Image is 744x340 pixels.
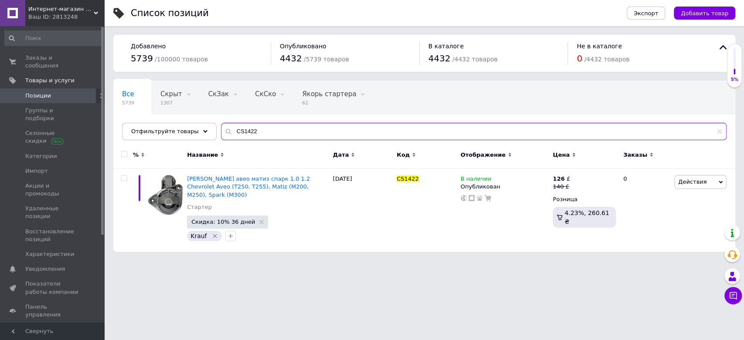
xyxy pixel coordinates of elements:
span: Цена [553,151,570,159]
span: Якорь стартера [302,90,356,98]
span: СкЗак [208,90,229,98]
span: Уведомления [25,265,65,273]
span: Товары и услуги [25,77,75,84]
div: Розница [553,195,616,203]
a: [PERSON_NAME] авео матиз спарк 1.0 1.2 Chevrolet Aveo (T250, T255), Matiz (M200, M250), Spark (M300) [187,175,310,198]
span: Добавить товар [681,10,728,17]
span: Код [397,151,410,159]
span: Интернет-магазин автозапчастей "Aparts". Работаем: ПН - ПТ 9:00-18:00, СБ 9:00-13:00, ВС: выходной [28,5,94,13]
span: Дата [333,151,349,159]
span: Отображение [461,151,506,159]
span: Панель управления [25,303,81,319]
span: Категории [25,152,57,160]
div: Ваш ID: 2813248 [28,13,105,21]
span: 4432 [280,53,302,64]
span: Название [187,151,218,159]
button: Добавить товар [674,7,735,20]
span: Скидка: 10% 36 дней [191,219,255,225]
span: Заказы и сообщения [25,54,81,70]
div: 0 [618,168,672,252]
span: 5739 [131,53,153,64]
span: / 4432 товаров [584,56,629,63]
span: / 5739 товаров [304,56,349,63]
div: Опубликован [461,183,549,191]
span: / 100000 товаров [155,56,208,63]
input: Поиск по названию позиции, артикулу и поисковым запросам [221,123,727,140]
div: £ [553,175,570,183]
span: Группы и подборки [25,107,81,122]
span: 61 [302,100,356,106]
span: Характеристики [25,250,75,258]
span: В каталоге [428,43,464,50]
b: 126 [553,175,564,182]
input: Поиск [4,30,102,46]
span: 0 [577,53,582,64]
span: Удаленные позиции [25,205,81,220]
span: Восстановление позиций [25,228,81,243]
span: Сезонные скидки [25,129,81,145]
span: Не в каталоге [577,43,622,50]
span: Щетки стартера [122,123,179,131]
div: [DATE] [331,168,394,252]
span: % [133,151,139,159]
span: Krauf [190,232,207,239]
button: Чат с покупателем [724,287,742,304]
span: В наличии [461,175,492,185]
span: Заказы [623,151,647,159]
span: 5739 [122,100,134,106]
div: 5% [727,77,741,83]
img: Стартер Шевроле авео матиз спарк 1.0 1.2 Chevrolet Aveo (T250, T255), Matiz (M200, M250), Spark (... [148,175,183,215]
span: СкСко [255,90,276,98]
a: Стартер [187,203,212,211]
button: Экспорт [627,7,665,20]
span: / 4432 товаров [452,56,498,63]
span: 4.23%, 260.61 ₴ [564,209,609,225]
svg: Удалить метку [211,232,218,239]
div: 140 £ [553,183,570,191]
span: Акции и промокоды [25,182,81,198]
span: Показатели работы компании [25,280,81,296]
span: 1307 [160,100,182,106]
span: Действия [678,178,707,185]
span: Позиции [25,92,51,100]
span: Добавлено [131,43,166,50]
span: Отфильтруйте товары [131,128,199,135]
span: CS1422 [397,175,418,182]
span: Импорт [25,167,48,175]
span: 4432 [428,53,451,64]
span: Экспорт [634,10,658,17]
div: Список позиций [131,9,209,18]
span: Опубликовано [280,43,326,50]
span: Все [122,90,134,98]
span: Скрыт [160,90,182,98]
